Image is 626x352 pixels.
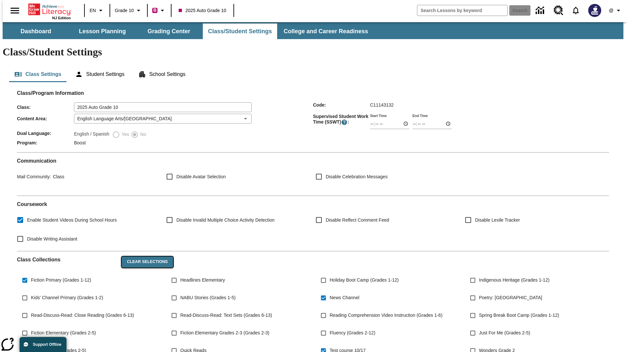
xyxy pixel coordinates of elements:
div: SubNavbar [3,23,374,39]
button: Student Settings [70,66,129,82]
span: Holiday Boot Camp (Grades 1-12) [330,277,399,284]
label: End Time [412,113,428,118]
button: Lesson Planning [70,23,135,39]
span: Mail Community : [17,174,51,179]
span: Disable Writing Assistant [27,236,77,242]
span: Poetry: [GEOGRAPHIC_DATA] [479,294,542,301]
div: Communication [17,158,609,190]
label: Start Time [370,113,387,118]
a: Notifications [567,2,584,19]
span: No [139,131,146,138]
button: Language: EN, Select a language [87,5,108,16]
span: Disable Lexile Tracker [475,217,520,224]
input: search field [417,5,507,16]
span: Fiction Elementary Grades 2-3 (Grades 2-3) [180,330,269,336]
span: Program : [17,140,74,145]
span: Disable Celebration Messages [326,173,388,180]
span: B [153,6,156,14]
button: Grade: Grade 10, Select a grade [112,5,145,16]
h2: Class/Program Information [17,90,609,96]
div: Class/Student Settings [9,66,617,82]
div: Coursework [17,201,609,246]
input: Class [74,102,252,112]
span: C11143132 [370,102,394,108]
span: NJ Edition [52,16,71,20]
span: Fiction Primary (Grades 1-12) [31,277,91,284]
img: Avatar [588,4,601,17]
h2: Communication [17,158,609,164]
span: Enable Student Videos During School Hours [27,217,117,224]
button: Boost Class color is violet red. Change class color [150,5,169,16]
span: News Channel [330,294,359,301]
span: Class : [17,105,74,110]
span: Supervised Student Work Time (SSWT) : [313,114,370,125]
button: Clear Selections [122,257,173,268]
span: EN [90,7,96,14]
span: Content Area : [17,116,74,121]
button: Class Settings [9,66,67,82]
div: English Language Arts/[GEOGRAPHIC_DATA] [74,114,252,124]
button: School Settings [133,66,191,82]
span: Reading Comprehension Video Instruction (Grades 1-6) [330,312,442,319]
span: Code : [313,102,370,108]
span: Fiction Elementary (Grades 2-5) [31,330,96,336]
span: Spring Break Boot Camp (Grades 1-12) [479,312,559,319]
button: Dashboard [3,23,68,39]
span: Grade 10 [115,7,134,14]
button: Supervised Student Work Time is the timeframe when students can take LevelSet and when lessons ar... [341,119,348,125]
span: Just For Me (Grades 2-5) [479,330,530,336]
button: College and Career Readiness [278,23,373,39]
a: Resource Center, Will open in new tab [550,2,567,19]
span: Disable Reflect Comment Feed [326,217,389,224]
span: 2025 Auto Grade 10 [179,7,226,14]
span: Indigenous Heritage (Grades 1-12) [479,277,549,284]
div: Home [28,2,71,20]
a: Home [28,3,71,16]
span: Disable Avatar Selection [176,173,226,180]
label: English / Spanish [74,131,109,139]
h2: Class Collections [17,257,116,263]
span: Boost [74,140,86,145]
span: @ [609,7,613,14]
span: Yes [120,131,129,138]
span: Dual Language : [17,131,74,136]
div: SubNavbar [3,22,623,39]
h2: Course work [17,201,609,207]
span: NABU Stories (Grades 1-5) [180,294,236,301]
span: Read-Discuss-Read: Close Reading (Grades 6-13) [31,312,134,319]
span: Headlines Elementary [180,277,225,284]
div: Class/Program Information [17,96,609,147]
button: Profile/Settings [605,5,626,16]
span: Read-Discuss-Read: Text Sets (Grades 6-13) [180,312,272,319]
span: Fluency (Grades 2-12) [330,330,375,336]
span: Kids' Channel Primary (Grades 1-2) [31,294,103,301]
button: Class/Student Settings [203,23,277,39]
span: Disable Invalid Multiple Choice Activity Detection [176,217,275,224]
span: Class [51,174,64,179]
h1: Class/Student Settings [3,46,623,58]
a: Data Center [532,2,550,20]
button: Select a new avatar [584,2,605,19]
button: Open side menu [5,1,24,20]
button: Support Offline [20,337,67,352]
button: Grading Center [136,23,201,39]
span: Support Offline [33,342,61,347]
